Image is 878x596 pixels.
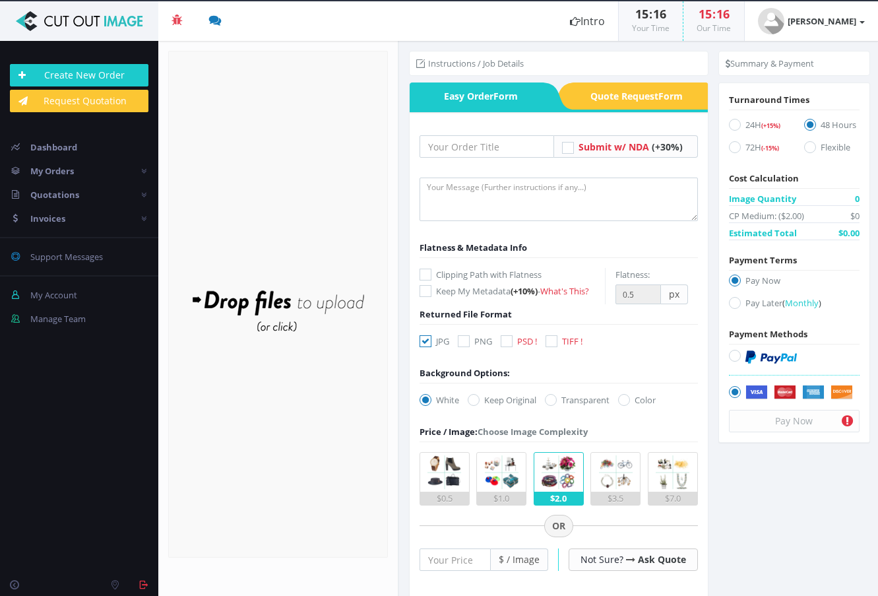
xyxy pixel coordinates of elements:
[648,6,653,22] span: :
[580,553,623,566] span: Not Sure?
[579,141,649,153] span: Submit w/ NDA
[699,6,712,22] span: 15
[539,453,578,492] img: 3.png
[855,192,860,205] span: 0
[729,209,804,222] span: CP Medium: ($2.00)
[729,172,799,184] span: Cost Calculation
[729,141,784,158] label: 72H
[652,141,683,153] span: (+30%)
[477,492,526,505] div: $1.0
[745,350,797,364] img: PayPal
[661,284,688,304] span: px
[745,385,853,400] img: Securely by Stripe
[420,492,469,505] div: $0.5
[30,189,79,201] span: Quotations
[425,453,464,492] img: 1.png
[632,22,670,34] small: Your Time
[782,297,821,309] a: (Monthly)
[420,335,449,348] label: JPG
[761,144,779,152] span: (-15%)
[562,335,582,347] span: TIFF !
[729,94,809,106] span: Turnaround Times
[420,242,527,253] span: Flatness & Metadata Info
[635,6,648,22] span: 15
[618,393,656,407] label: Color
[30,289,77,301] span: My Account
[10,90,148,112] a: Request Quotation
[575,83,708,110] a: Quote RequestForm
[653,453,692,492] img: 5.png
[534,492,583,505] div: $2.0
[420,393,459,407] label: White
[653,6,666,22] span: 16
[761,119,780,131] a: (+15%)
[729,226,797,240] span: Estimated Total
[491,548,548,571] span: $ / Image
[557,1,618,41] a: Intro
[591,492,640,505] div: $3.5
[804,141,860,158] label: Flexible
[482,453,521,492] img: 2.png
[758,8,784,34] img: user_default.jpg
[761,141,779,153] a: (-15%)
[579,141,683,153] a: Submit w/ NDA (+30%)
[729,192,796,205] span: Image Quantity
[416,57,524,70] li: Instructions / Job Details
[729,274,860,292] label: Pay Now
[10,11,148,31] img: Cut Out Image
[420,425,588,438] div: Choose Image Complexity
[716,6,730,22] span: 16
[838,226,860,240] span: $0.00
[30,165,74,177] span: My Orders
[511,285,538,297] span: (+10%)
[30,141,77,153] span: Dashboard
[420,366,510,380] div: Background Options:
[420,284,605,298] label: Keep My Metadata -
[468,393,536,407] label: Keep Original
[30,251,103,263] span: Support Messages
[785,297,819,309] span: Monthly
[30,313,86,325] span: Manage Team
[745,1,878,41] a: [PERSON_NAME]
[712,6,716,22] span: :
[544,515,573,537] span: OR
[697,22,731,34] small: Our Time
[729,328,807,340] span: Payment Methods
[30,213,65,224] span: Invoices
[420,135,554,158] input: Your Order Title
[540,285,589,297] a: What's This?
[420,426,478,438] span: Price / Image:
[420,548,491,571] input: Your Price
[761,121,780,130] span: (+15%)
[410,83,542,110] span: Easy Order
[410,83,542,110] a: Easy OrderForm
[517,335,537,347] span: PSD !
[10,64,148,86] a: Create New Order
[729,254,797,266] span: Payment Terms
[726,57,814,70] li: Summary & Payment
[638,553,686,566] a: Ask Quote
[729,296,860,314] label: Pay Later
[850,209,860,222] span: $0
[596,453,635,492] img: 4.png
[420,268,605,281] label: Clipping Path with Flatness
[648,492,697,505] div: $7.0
[658,90,683,102] i: Form
[458,335,492,348] label: PNG
[493,90,518,102] i: Form
[804,118,860,136] label: 48 Hours
[729,118,784,136] label: 24H
[788,15,856,27] strong: [PERSON_NAME]
[545,393,610,407] label: Transparent
[420,308,512,320] span: Returned File Format
[575,83,708,110] span: Quote Request
[615,268,650,281] label: Flatness:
